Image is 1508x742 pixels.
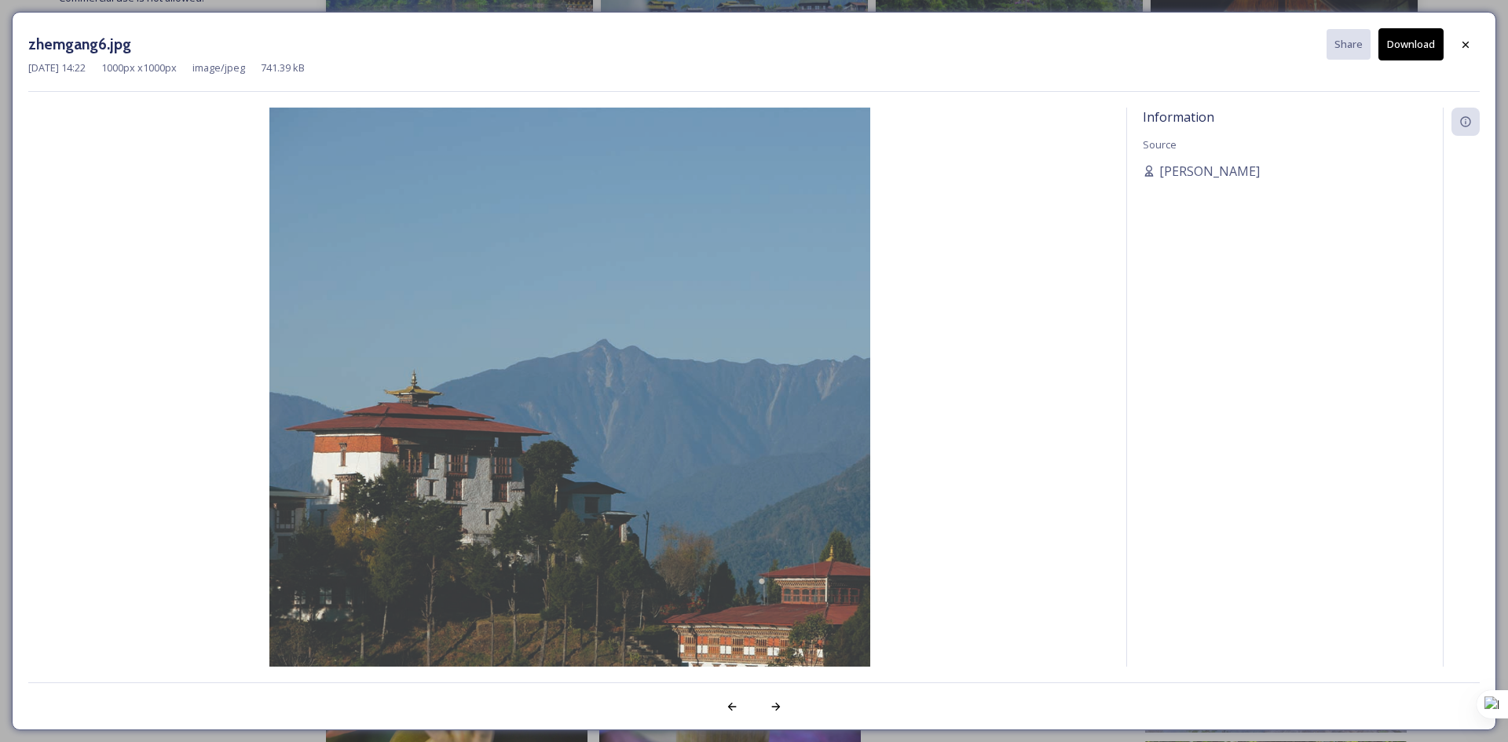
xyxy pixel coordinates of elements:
span: [DATE] 14:22 [28,60,86,75]
span: image/jpeg [192,60,245,75]
h3: zhemgang6.jpg [28,33,131,56]
span: 741.39 kB [261,60,305,75]
button: Share [1327,29,1371,60]
span: Information [1143,108,1214,126]
span: Source [1143,137,1177,152]
span: [PERSON_NAME] [1159,162,1260,181]
button: Download [1378,28,1444,60]
img: zhemgang6.jpg [28,108,1111,708]
span: 1000 px x 1000 px [101,60,177,75]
